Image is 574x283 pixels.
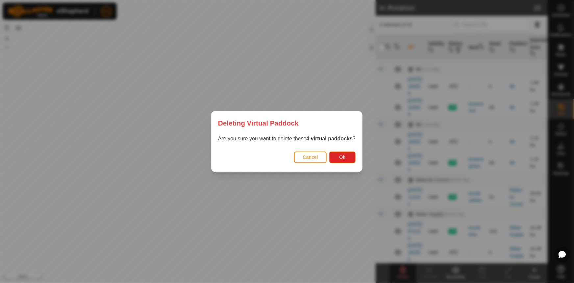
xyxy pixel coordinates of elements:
span: Cancel [303,155,318,160]
button: Cancel [294,152,327,163]
button: Ok [330,152,356,163]
strong: 4 virtual paddocks [307,136,353,141]
span: Deleting Virtual Paddock [218,118,299,128]
span: Ok [339,155,346,160]
span: Are you sure you want to delete these ? [218,136,356,141]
